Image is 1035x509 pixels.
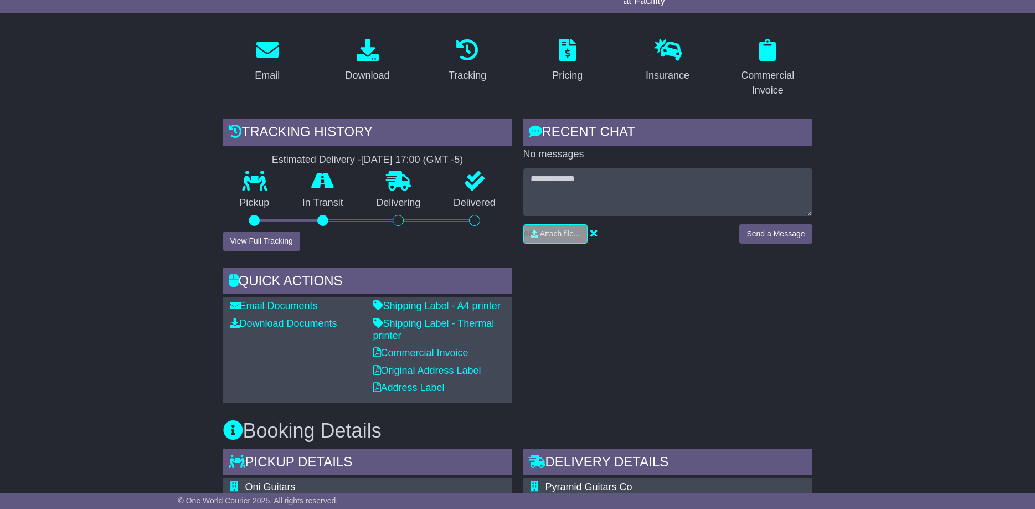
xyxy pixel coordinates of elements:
div: Delivery Details [523,449,812,479]
p: In Transit [286,197,360,209]
span: © One World Courier 2025. All rights reserved. [178,496,338,505]
p: Pickup [223,197,286,209]
a: Shipping Label - Thermal printer [373,318,495,341]
div: RECENT CHAT [523,119,812,148]
a: Shipping Label - A4 printer [373,300,501,311]
p: No messages [523,148,812,161]
a: Insurance [638,35,697,87]
span: Oni Guitars [245,481,296,492]
a: Email Documents [230,300,318,311]
a: Address Label [373,382,445,393]
p: Delivering [360,197,437,209]
a: Download [338,35,397,87]
button: View Full Tracking [223,232,300,251]
button: Send a Message [739,224,812,244]
h3: Booking Details [223,420,812,442]
a: Pricing [545,35,590,87]
a: Commercial Invoice [373,347,468,358]
div: Email [255,68,280,83]
a: Email [248,35,287,87]
span: Pyramid Guitars Co [545,481,632,492]
a: Original Address Label [373,365,481,376]
div: Tracking history [223,119,512,148]
a: Download Documents [230,318,337,329]
div: Tracking [449,68,486,83]
a: Tracking [441,35,493,87]
div: Estimated Delivery - [223,154,512,166]
div: [DATE] 17:00 (GMT -5) [361,154,463,166]
div: Quick Actions [223,268,512,297]
div: Pricing [552,68,583,83]
div: Insurance [646,68,689,83]
a: Commercial Invoice [723,35,812,102]
div: Pickup Details [223,449,512,479]
div: Commercial Invoice [730,68,805,98]
div: Download [345,68,389,83]
p: Delivered [437,197,512,209]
